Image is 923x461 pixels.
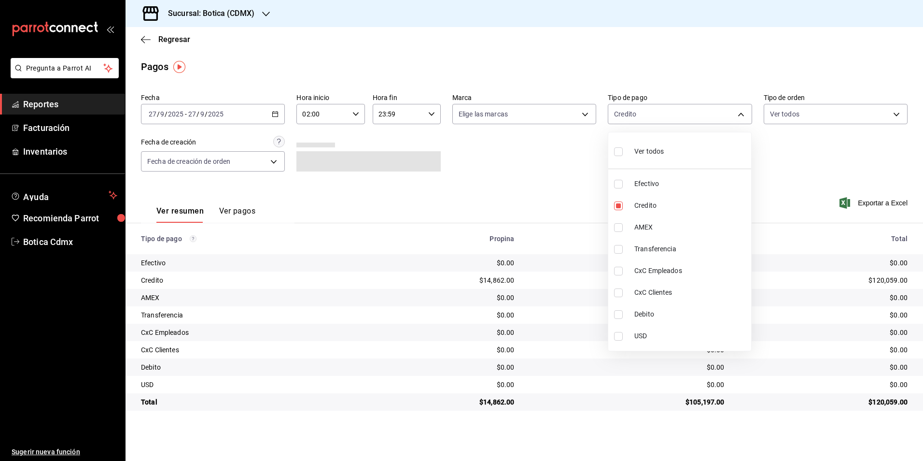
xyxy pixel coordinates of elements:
[634,309,747,319] span: Debito
[634,179,747,189] span: Efectivo
[634,244,747,254] span: Transferencia
[634,201,747,211] span: Credito
[634,266,747,276] span: CxC Empleados
[634,146,664,157] span: Ver todos
[634,331,747,341] span: USD
[173,61,185,73] img: Tooltip marker
[634,222,747,232] span: AMEX
[634,288,747,298] span: CxC Clientes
